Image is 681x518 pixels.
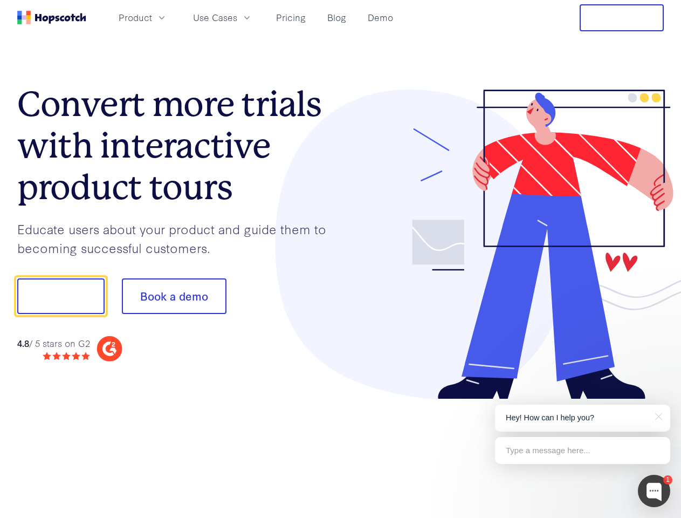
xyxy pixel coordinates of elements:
div: Type a message here... [495,437,670,464]
span: Product [119,11,152,24]
h1: Convert more trials with interactive product tours [17,84,341,208]
a: Demo [363,9,397,26]
button: Free Trial [580,4,664,31]
div: / 5 stars on G2 [17,337,90,350]
a: Home [17,11,86,24]
p: Educate users about your product and guide them to becoming successful customers. [17,220,341,257]
button: Show me! [17,278,105,314]
button: Product [112,9,174,26]
strong: 4.8 [17,337,29,349]
a: Blog [323,9,350,26]
button: Use Cases [187,9,259,26]
span: Use Cases [193,11,237,24]
button: Book a demo [122,278,226,314]
p: Hey! How can I help you? [506,412,659,424]
div: 1 [663,475,672,485]
a: Pricing [272,9,310,26]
